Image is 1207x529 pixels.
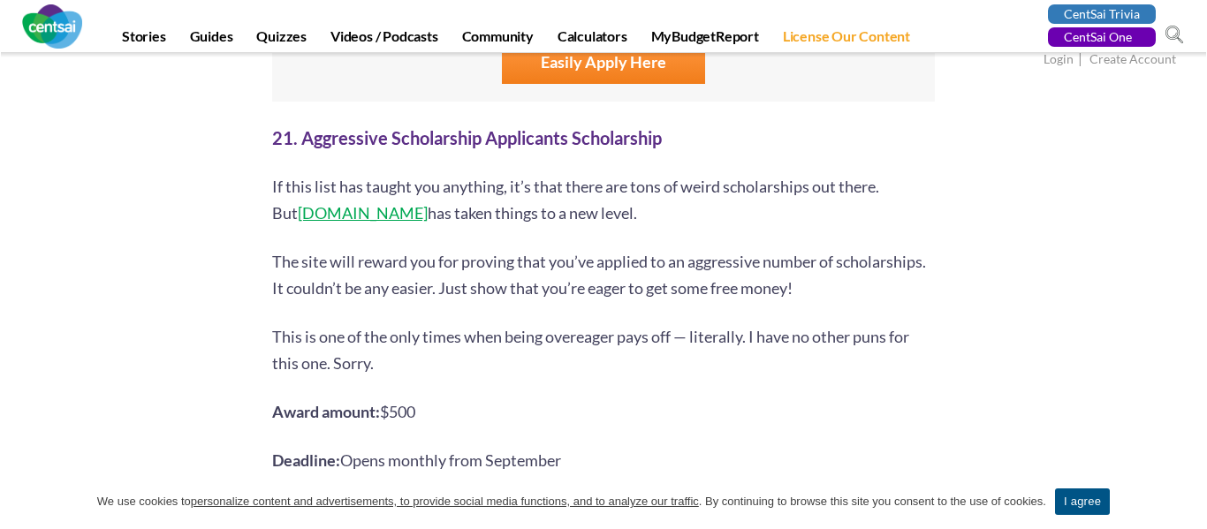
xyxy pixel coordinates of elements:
[428,203,637,223] span: has taken things to a new level.
[547,27,638,52] a: Calculators
[97,493,1046,510] span: We use cookies to . By continuing to browse this site you consent to the use of cookies.
[1076,49,1087,70] span: |
[380,402,415,421] span: $500
[272,402,380,421] b: Award amount:
[272,252,926,298] span: The site will reward you for proving that you’ve applied to an aggressive number of scholarships....
[641,27,770,52] a: MyBudgetReport
[772,27,921,52] a: License Our Content
[191,495,699,508] u: personalize content and advertisements, to provide social media functions, and to analyze our tra...
[22,4,82,49] img: CentSai
[1055,488,1110,515] a: I agree
[1048,27,1156,47] a: CentSai One
[320,27,449,52] a: Videos / Podcasts
[272,127,662,148] b: 21. Aggressive Scholarship Applicants Scholarship
[1048,4,1156,24] a: CentSai Trivia
[340,450,561,470] span: Opens monthly from September
[298,203,428,223] a: [DOMAIN_NAME]
[272,177,879,223] span: If this list has taught you anything, it’s that there are tons of weird scholarships out there. But
[272,450,340,470] b: Deadline:
[246,27,317,52] a: Quizzes
[179,27,244,52] a: Guides
[1044,51,1074,70] a: Login
[1089,51,1176,70] a: Create Account
[111,27,177,52] a: Stories
[452,27,544,52] a: Community
[1176,493,1194,510] a: I agree
[272,327,909,373] span: This is one of the only times when being overeager pays off — literally. I have no other puns for...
